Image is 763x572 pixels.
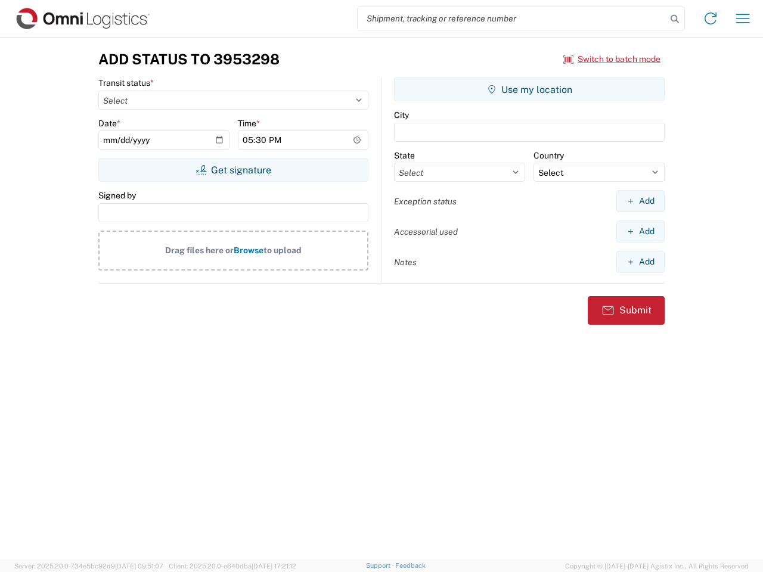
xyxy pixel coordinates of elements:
[394,77,665,101] button: Use my location
[165,245,234,255] span: Drag files here or
[394,150,415,161] label: State
[588,296,665,325] button: Submit
[115,562,163,570] span: [DATE] 09:51:07
[263,245,302,255] span: to upload
[394,196,457,207] label: Exception status
[358,7,666,30] input: Shipment, tracking or reference number
[616,220,665,243] button: Add
[252,562,296,570] span: [DATE] 17:21:12
[98,190,136,201] label: Signed by
[238,118,260,129] label: Time
[98,51,280,68] h3: Add Status to 3953298
[394,257,417,268] label: Notes
[98,77,154,88] label: Transit status
[98,118,120,129] label: Date
[14,562,163,570] span: Server: 2025.20.0-734e5bc92d9
[234,245,263,255] span: Browse
[366,562,396,569] a: Support
[565,561,749,571] span: Copyright © [DATE]-[DATE] Agistix Inc., All Rights Reserved
[98,158,368,182] button: Get signature
[394,226,458,237] label: Accessorial used
[616,251,665,273] button: Add
[616,190,665,212] button: Add
[394,110,409,120] label: City
[563,49,660,69] button: Switch to batch mode
[395,562,426,569] a: Feedback
[169,562,296,570] span: Client: 2025.20.0-e640dba
[534,150,564,161] label: Country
